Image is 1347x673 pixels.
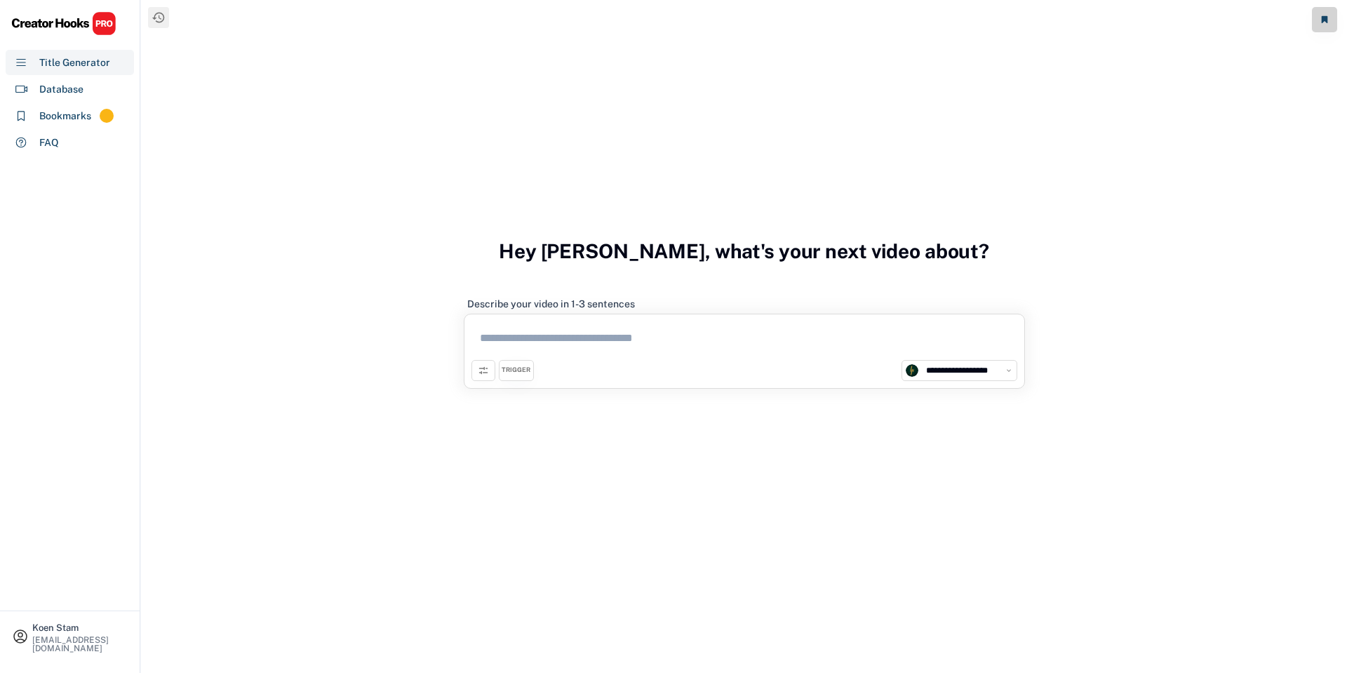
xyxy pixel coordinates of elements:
[39,55,110,70] div: Title Generator
[32,636,128,653] div: [EMAIL_ADDRESS][DOMAIN_NAME]
[906,364,918,377] img: channels4_profile.jpg
[39,82,83,97] div: Database
[467,298,635,310] div: Describe your video in 1-3 sentences
[502,366,530,375] div: TRIGGER
[39,135,59,150] div: FAQ
[39,109,91,124] div: Bookmarks
[32,623,128,632] div: Koen Stam
[11,11,116,36] img: CHPRO%20Logo.svg
[499,225,989,278] h3: Hey [PERSON_NAME], what's your next video about?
